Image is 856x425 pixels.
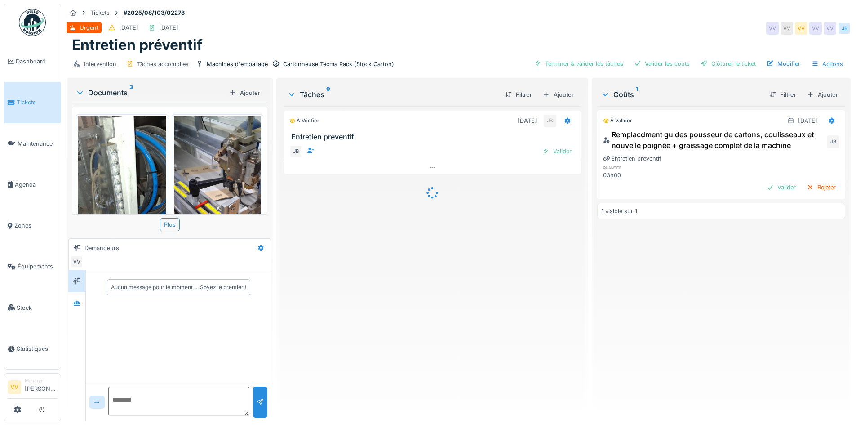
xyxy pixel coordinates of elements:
[111,283,246,291] div: Aucun message pour le moment … Soyez le premier !
[4,164,61,205] a: Agenda
[119,23,138,32] div: [DATE]
[15,180,57,189] span: Agenda
[603,129,825,151] div: Remplacdment guides pousseur de cartons, coulisseaux et nouvelle poignée + graissage complet de l...
[4,123,61,164] a: Maintenance
[630,58,693,70] div: Valider les coûts
[84,244,119,252] div: Demandeurs
[544,115,556,127] div: JB
[809,22,822,35] div: VV
[129,87,133,98] sup: 3
[636,89,638,100] sup: 1
[838,22,851,35] div: JB
[25,377,57,397] li: [PERSON_NAME]
[16,57,57,66] span: Dashboard
[137,60,189,68] div: Tâches accomplies
[17,344,57,353] span: Statistiques
[601,207,637,215] div: 1 visible sur 1
[766,22,779,35] div: VV
[795,22,807,35] div: VV
[80,23,98,32] div: Urgent
[697,58,759,70] div: Clôturer le ticket
[207,60,268,68] div: Machines d'emballage
[603,165,680,170] h6: quantité
[531,58,627,70] div: Terminer & valider les tâches
[4,82,61,123] a: Tickets
[4,205,61,246] a: Zones
[781,22,793,35] div: VV
[14,221,57,230] span: Zones
[283,60,394,68] div: Cartonneuse Tecma Pack (Stock Carton)
[763,58,804,70] div: Modifier
[603,171,680,179] div: 03h00
[8,377,57,399] a: VV Manager[PERSON_NAME]
[4,328,61,369] a: Statistiques
[17,98,57,107] span: Tickets
[17,304,57,312] span: Stock
[501,89,536,101] div: Filtrer
[84,60,116,68] div: Intervention
[4,246,61,287] a: Équipements
[803,89,842,101] div: Ajouter
[8,380,21,394] li: VV
[603,154,661,163] div: Entretien préventif
[226,87,264,99] div: Ajouter
[763,181,799,193] div: Valider
[601,89,762,100] div: Coûts
[75,87,226,98] div: Documents
[539,145,575,157] div: Valider
[807,58,847,71] div: Actions
[603,117,632,125] div: À valider
[18,262,57,271] span: Équipements
[19,9,46,36] img: Badge_color-CXgf-gQk.svg
[291,133,577,141] h3: Entretien préventif
[78,116,166,306] img: a3qwnt8b90c3708cebuxtjxih2dk
[289,117,319,125] div: À vérifier
[287,89,497,100] div: Tâches
[120,9,188,17] strong: #2025/08/103/02278
[25,377,57,384] div: Manager
[289,145,302,157] div: JB
[4,287,61,328] a: Stock
[518,116,537,125] div: [DATE]
[4,41,61,82] a: Dashboard
[798,116,817,125] div: [DATE]
[326,89,330,100] sup: 0
[766,89,800,101] div: Filtrer
[160,218,180,231] div: Plus
[539,89,577,101] div: Ajouter
[824,22,836,35] div: VV
[90,9,110,17] div: Tickets
[159,23,178,32] div: [DATE]
[18,139,57,148] span: Maintenance
[174,116,262,306] img: q3hrlafhmopf1cae8h8cuwu6fth5
[803,181,839,193] div: Rejeter
[72,36,203,54] h1: Entretien préventif
[71,255,83,268] div: VV
[827,135,839,148] div: JB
